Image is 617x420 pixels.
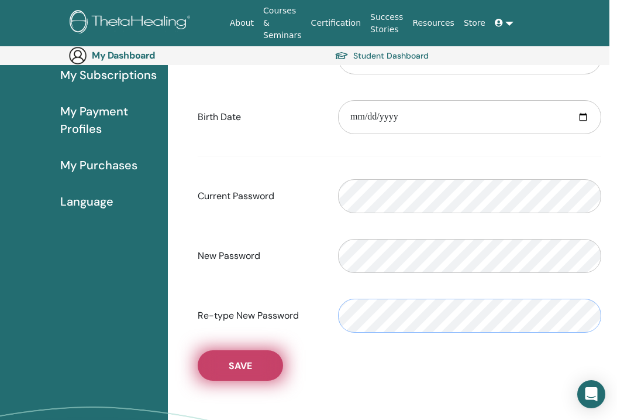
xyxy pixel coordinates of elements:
label: New Password [189,245,329,267]
button: Save [198,350,283,381]
span: My Subscriptions [60,66,157,84]
span: Language [60,193,113,210]
span: Save [229,360,252,372]
span: My Payment Profiles [60,103,158,138]
a: Store [459,12,490,34]
label: Birth Date [189,106,329,128]
a: Certification [306,12,366,34]
a: Student Dashboard [335,47,429,64]
h3: My Dashboard [92,50,209,61]
img: graduation-cap.svg [335,51,349,61]
img: generic-user-icon.jpg [68,46,87,65]
label: Current Password [189,185,329,207]
a: About [225,12,258,34]
a: Resources [408,12,459,34]
a: Success Stories [366,6,408,40]
img: logo.png [70,10,195,36]
label: Re-type New Password [189,305,329,327]
div: Open Intercom Messenger [577,380,605,408]
span: My Purchases [60,156,137,174]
